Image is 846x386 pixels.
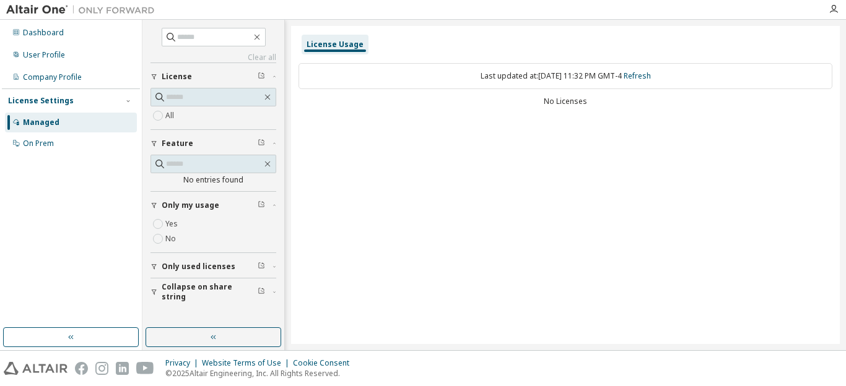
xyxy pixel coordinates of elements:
img: Altair One [6,4,161,16]
div: Last updated at: [DATE] 11:32 PM GMT-4 [299,63,832,89]
button: Collapse on share string [150,278,276,306]
img: altair_logo.svg [4,362,68,375]
div: User Profile [23,50,65,60]
button: License [150,63,276,90]
div: Company Profile [23,72,82,82]
button: Only used licenses [150,253,276,280]
div: License Usage [307,40,364,49]
div: Dashboard [23,28,64,38]
span: Feature [162,139,193,148]
div: Managed [23,118,59,127]
span: Only my usage [162,200,219,210]
div: No Licenses [299,96,832,106]
span: Clear filter [258,139,265,148]
div: Cookie Consent [293,358,357,368]
img: facebook.svg [75,362,88,375]
span: Clear filter [258,287,265,297]
div: License Settings [8,96,74,106]
div: On Prem [23,139,54,148]
img: instagram.svg [95,362,108,375]
span: Clear filter [258,200,265,210]
label: No [165,231,178,246]
a: Clear all [150,53,276,62]
a: Refresh [624,71,651,81]
p: © 2025 Altair Engineering, Inc. All Rights Reserved. [165,368,357,379]
label: All [165,108,177,123]
button: Feature [150,130,276,157]
span: Only used licenses [162,262,235,272]
div: No entries found [150,175,276,185]
div: Website Terms of Use [202,358,293,368]
img: youtube.svg [136,362,154,375]
img: linkedin.svg [116,362,129,375]
span: License [162,72,192,82]
div: Privacy [165,358,202,368]
span: Collapse on share string [162,282,258,302]
button: Only my usage [150,192,276,219]
span: Clear filter [258,72,265,82]
span: Clear filter [258,262,265,272]
label: Yes [165,217,180,231]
